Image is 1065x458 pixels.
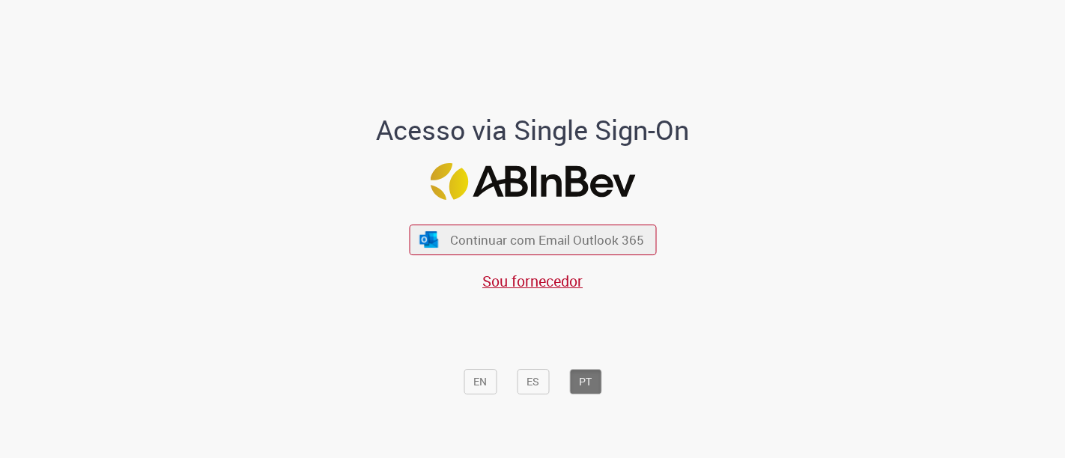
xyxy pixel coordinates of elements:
[482,271,583,291] a: Sou fornecedor
[419,231,440,247] img: ícone Azure/Microsoft 360
[569,369,601,394] button: PT
[430,163,635,200] img: Logo ABInBev
[517,369,549,394] button: ES
[464,369,497,394] button: EN
[409,225,656,255] button: ícone Azure/Microsoft 360 Continuar com Email Outlook 365
[325,115,741,145] h1: Acesso via Single Sign-On
[450,231,644,248] span: Continuar com Email Outlook 365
